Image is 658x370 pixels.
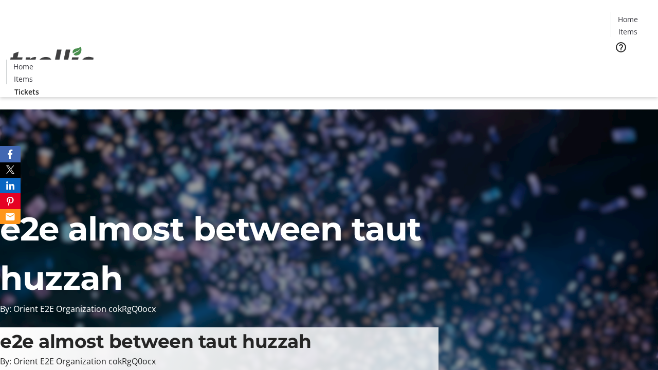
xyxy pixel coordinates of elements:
span: Home [618,14,638,25]
a: Items [611,26,644,37]
a: Home [7,61,40,72]
span: Home [13,61,33,72]
img: Orient E2E Organization cokRgQ0ocx's Logo [6,35,98,87]
a: Home [611,14,644,25]
a: Tickets [611,60,652,70]
span: Tickets [619,60,644,70]
a: Tickets [6,86,47,97]
a: Items [7,73,40,84]
span: Items [14,73,33,84]
span: Items [618,26,637,37]
span: Tickets [14,86,39,97]
button: Help [611,37,631,58]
